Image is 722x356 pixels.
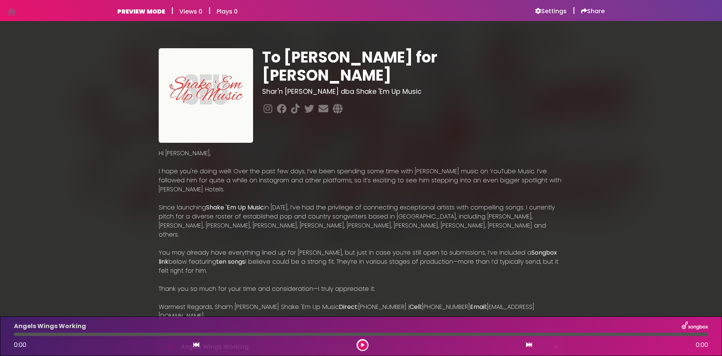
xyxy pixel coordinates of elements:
strong: Cell: [410,303,422,311]
span: 0:00 [14,341,26,349]
h3: Shar'n [PERSON_NAME] dba Shake 'Em Up Music [262,87,563,96]
a: Settings [535,8,567,15]
h1: To [PERSON_NAME] for [PERSON_NAME] [262,48,563,84]
h5: | [208,6,211,15]
p: Hi [PERSON_NAME], [159,149,563,158]
p: Thank you so much for your time and consideration—I truly appreciate it. [159,284,563,293]
a: Share [581,8,605,15]
p: Angels Wings Working [14,322,86,331]
h6: PREVIEW MODE [117,8,165,15]
strong: Songbox link [159,248,557,266]
strong: Email: [470,303,487,311]
p: You may already have everything lined up for [PERSON_NAME], but just in case you’re still open to... [159,248,563,275]
strong: Shake 'Em Up Music [206,203,264,212]
p: Since launching in [DATE], I’ve had the privilege of connecting exceptional artists with compelli... [159,203,563,239]
span: 0:00 [696,341,708,350]
h6: Plays 0 [217,8,238,15]
h5: | [171,6,173,15]
strong: ten songs [216,257,245,266]
img: zwtg2o8uTy3X1zPIsBww [159,48,253,143]
img: songbox-logo-white.png [682,321,708,331]
h6: Views 0 [179,8,202,15]
p: Warmest Regards, Shar’n [PERSON_NAME] Shake 'Em Up Music [PHONE_NUMBER] | [PHONE_NUMBER] [EMAIL_A... [159,303,563,321]
p: I hope you're doing well! Over the past few days, I’ve been spending some time with [PERSON_NAME]... [159,167,563,194]
h5: | [573,6,575,15]
strong: Direct: [339,303,358,311]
